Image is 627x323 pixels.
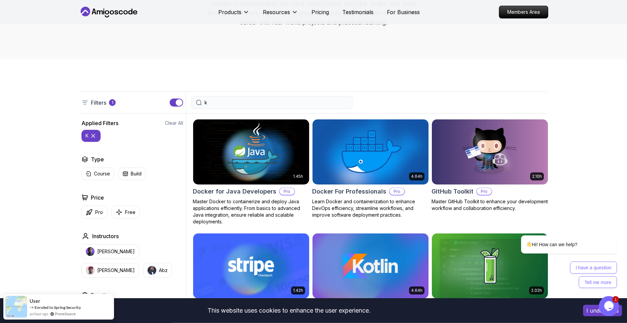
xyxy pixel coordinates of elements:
[293,174,303,179] p: 1.45h
[583,305,622,316] button: Accept cookies
[193,187,276,196] h2: Docker for Java Developers
[97,248,135,255] p: [PERSON_NAME]
[5,303,573,318] div: This website uses cookies to enhance the user experience.
[112,100,113,105] p: 1
[159,267,168,274] p: Abz
[91,155,104,163] h2: Type
[118,167,146,180] button: Build
[91,99,106,107] p: Filters
[81,119,118,127] h2: Applied Filters
[193,198,309,225] p: Master Docker to containerize and deploy Java applications efficiently. From basics to advanced J...
[85,132,89,139] p: k
[55,311,76,317] a: ProveSource
[218,8,249,21] button: Products
[92,232,119,240] h2: Instructors
[312,198,429,218] p: Learn Docker and containerization to enhance DevOps efficiency, streamline workflows, and improve...
[280,188,294,195] p: Pro
[205,99,348,106] input: Search Java, React, Spring boot ...
[5,296,27,318] img: provesource social proof notification image
[30,305,34,310] span: ->
[81,130,101,142] button: k
[312,119,429,184] img: Docker For Professionals card
[193,119,309,184] img: Docker for Java Developers card
[148,266,156,275] img: instructor img
[477,188,492,195] p: Pro
[411,174,422,179] p: 4.64h
[312,233,429,299] img: Kotlin for Beginners card
[263,8,290,16] p: Resources
[312,187,386,196] h2: Docker For Professionals
[86,266,95,275] img: instructor img
[432,233,548,299] img: Mockito & Java Unit Testing card
[432,187,473,196] h2: GitHub Toolkit
[599,296,620,316] iframe: chat widget
[432,119,548,184] img: GitHub Toolkit card
[432,198,548,212] p: Master GitHub Toolkit to enhance your development workflow and collaboration efficiency.
[411,288,422,293] p: 4.64h
[263,8,298,21] button: Resources
[95,209,103,216] p: Pro
[35,305,81,310] a: Enroled to Spring Security
[97,267,135,274] p: [PERSON_NAME]
[81,167,114,180] button: Course
[111,206,140,219] button: Free
[125,209,135,216] p: Free
[293,288,303,293] p: 1.42h
[218,8,241,16] p: Products
[387,8,420,16] a: For Business
[81,244,139,259] button: instructor img[PERSON_NAME]
[390,188,404,195] p: Pro
[193,233,309,299] img: Stripe Checkout card
[312,119,429,218] a: Docker For Professionals card4.64hDocker For ProfessionalsProLearn Docker and containerization to...
[499,6,548,18] a: Members Area
[193,119,309,225] a: Docker for Java Developers card1.45hDocker for Java DevelopersProMaster Docker to containerize an...
[143,263,172,278] button: instructor imgAbz
[342,8,374,16] a: Testimonials
[131,170,141,177] p: Build
[91,194,104,202] h2: Price
[30,311,48,317] span: an hour ago
[311,8,329,16] a: Pricing
[94,170,110,177] p: Course
[91,291,112,299] h2: Duration
[532,174,542,179] p: 2.10h
[81,263,139,278] button: instructor img[PERSON_NAME]
[165,120,183,126] button: Clear All
[81,206,107,219] button: Pro
[432,119,548,212] a: GitHub Toolkit card2.10hGitHub ToolkitProMaster GitHub Toolkit to enhance your development workfl...
[30,298,40,304] span: User
[86,247,95,256] img: instructor img
[500,175,620,293] iframe: chat widget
